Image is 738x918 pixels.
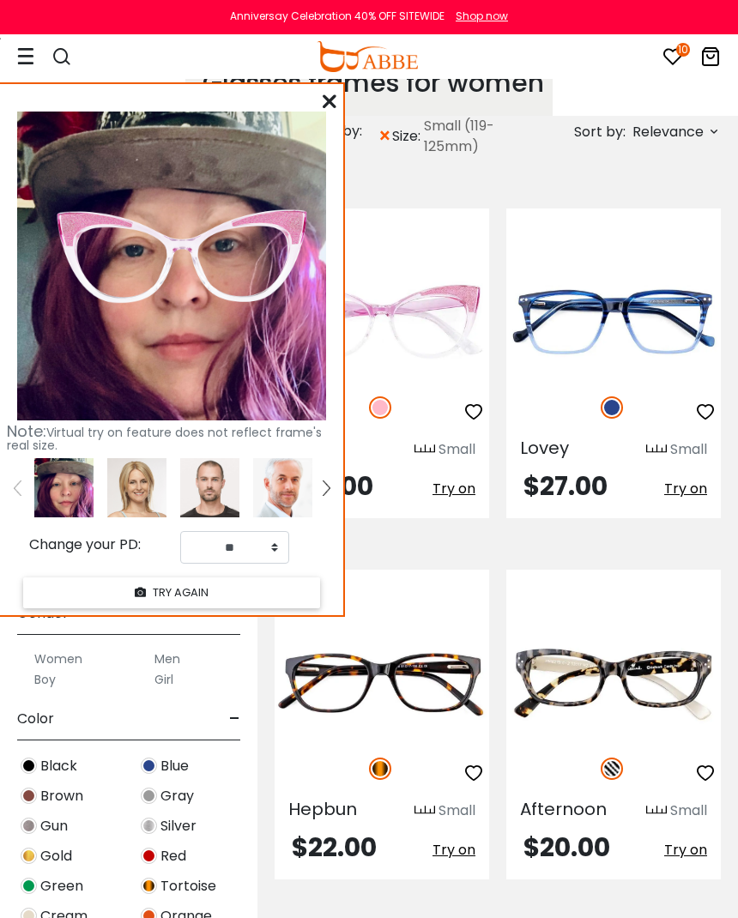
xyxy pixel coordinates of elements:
button: Try on [433,474,475,504]
label: Boy [34,669,56,690]
div: Anniversay Celebration 40% OFF SITEWIDE [230,9,445,24]
span: Black [40,756,77,776]
button: Try on [664,835,707,866]
img: Blue Lovey - Acetate ,Universal Bridge Fit [506,270,721,377]
span: Gun [40,816,68,836]
img: Tortoise [141,878,157,894]
img: left.png [14,480,21,496]
img: Silver [141,818,157,834]
span: Small (119-125mm) [424,116,498,157]
img: 311814.png [34,458,94,517]
a: 10 [662,50,683,69]
img: right.png [323,480,330,496]
img: 311814.png [17,112,326,420]
span: $20.00 [523,829,610,866]
span: size: [392,126,424,147]
img: Gun [21,818,37,834]
img: Pink Strait - Plastic ,Universal Bridge Fit [275,270,489,377]
span: Virtual try on feature does not reflect frame's real size. [7,424,322,454]
span: Try on [433,840,475,860]
img: Blue [141,758,157,774]
img: Red [141,848,157,864]
span: Hepbun [288,797,357,821]
button: TRY AGAIN [23,577,320,607]
span: Color [17,698,54,740]
img: size ruler [646,805,667,818]
img: size ruler [646,444,667,456]
div: Shop now [456,9,508,24]
span: Note: [7,420,46,442]
span: Sort by: [574,122,626,142]
span: $22.00 [292,829,377,866]
img: tryonModel5.png [180,458,239,517]
img: size ruler [414,444,435,456]
div: Small [439,800,475,821]
span: Tortoise [160,876,216,897]
img: Blue [601,396,623,419]
div: Small [439,439,475,460]
span: × [378,121,392,152]
button: Try on [664,474,707,504]
div: Small [670,439,707,460]
img: tryonModel8.png [253,458,312,517]
a: Shop now [447,9,508,23]
img: Gray [141,788,157,804]
span: Silver [160,816,197,836]
span: Red [160,846,186,867]
img: Black [21,758,37,774]
span: Try on [433,479,475,498]
span: Blue [160,756,189,776]
span: Try on [664,840,707,860]
img: Green [21,878,37,894]
span: Try on [664,479,707,498]
span: - [229,698,240,740]
img: Tortoise Hepbun - Acetate ,Universal Bridge Fit [275,631,489,739]
button: Try on [433,835,475,866]
span: Green [40,876,83,897]
span: Relevance [632,117,704,148]
img: Pattern Afternoon - Acetate ,Universal Bridge Fit [506,631,721,739]
h1: Glasses frames for women [203,68,544,99]
label: Girl [154,669,173,690]
div: Small [670,800,707,821]
img: Pink [369,396,391,419]
label: Women [34,649,82,669]
span: Brown [40,786,83,806]
img: Pattern [601,758,623,780]
img: Tortoise [369,758,391,780]
span: Gray [160,786,194,806]
span: Gold [40,846,72,867]
img: original.png [45,187,320,326]
img: abbeglasses.com [317,41,418,72]
img: size ruler [414,805,435,818]
span: Lovey [520,436,569,460]
i: 10 [676,43,690,57]
span: Afternoon [520,797,607,821]
label: Men [154,649,180,669]
span: $27.00 [523,468,608,504]
img: Brown [21,788,37,804]
img: tryonModel7.png [107,458,166,517]
img: Gold [21,848,37,864]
